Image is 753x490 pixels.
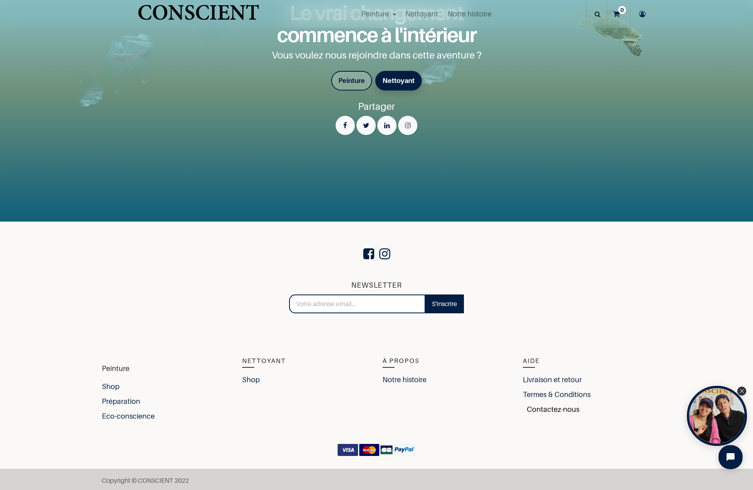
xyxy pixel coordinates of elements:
[523,374,582,385] a: Livraison et retour
[242,356,370,366] h5: Nettoyant
[102,476,189,484] span: Copyright © CONSCIENT 2022
[381,444,393,456] img: CB
[361,10,389,18] span: Peinture
[102,363,230,374] p: Peinture
[687,386,747,446] div: Tolstoy bubble widget
[523,356,651,366] h5: aide
[712,438,749,476] iframe: Tidio Chat
[99,22,159,101] img: thank-you-bag.png
[425,294,464,314] a: S'inscrire
[687,386,747,446] div: Open Tolstoy widget
[102,411,155,421] a: Eco-conscience
[102,396,140,407] a: Préparation
[383,77,415,85] b: Nettoyant
[243,100,510,113] h4: Partager
[102,381,119,392] a: Shop
[242,374,260,385] a: Shop
[523,404,579,415] a: Contactez-nous
[272,49,482,61] font: Vous voulez nous rejoindre dans cette aventure ?
[289,294,426,314] input: Votre adresse email...
[338,444,358,456] img: VISA
[243,2,510,46] h1: Le vrai changement commence à l'intérieur
[523,389,591,400] a: Termes & Conditions
[289,280,464,291] h5: NEWSLETTER
[331,71,372,90] a: Peinture
[71,67,111,115] img: thank-you-bag.png
[359,444,380,456] img: MasterCard
[338,77,365,85] font: Peinture
[383,374,427,385] a: Notre histoire
[394,444,415,456] img: paypal
[737,387,746,395] div: Close Tolstoy widget
[447,10,492,18] span: Notre histoire
[383,356,511,366] h5: à propos
[618,6,626,14] sup: 0
[405,10,438,18] span: Nettoyant
[375,71,422,90] a: Nettoyant
[687,386,747,446] div: Open Tolstoy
